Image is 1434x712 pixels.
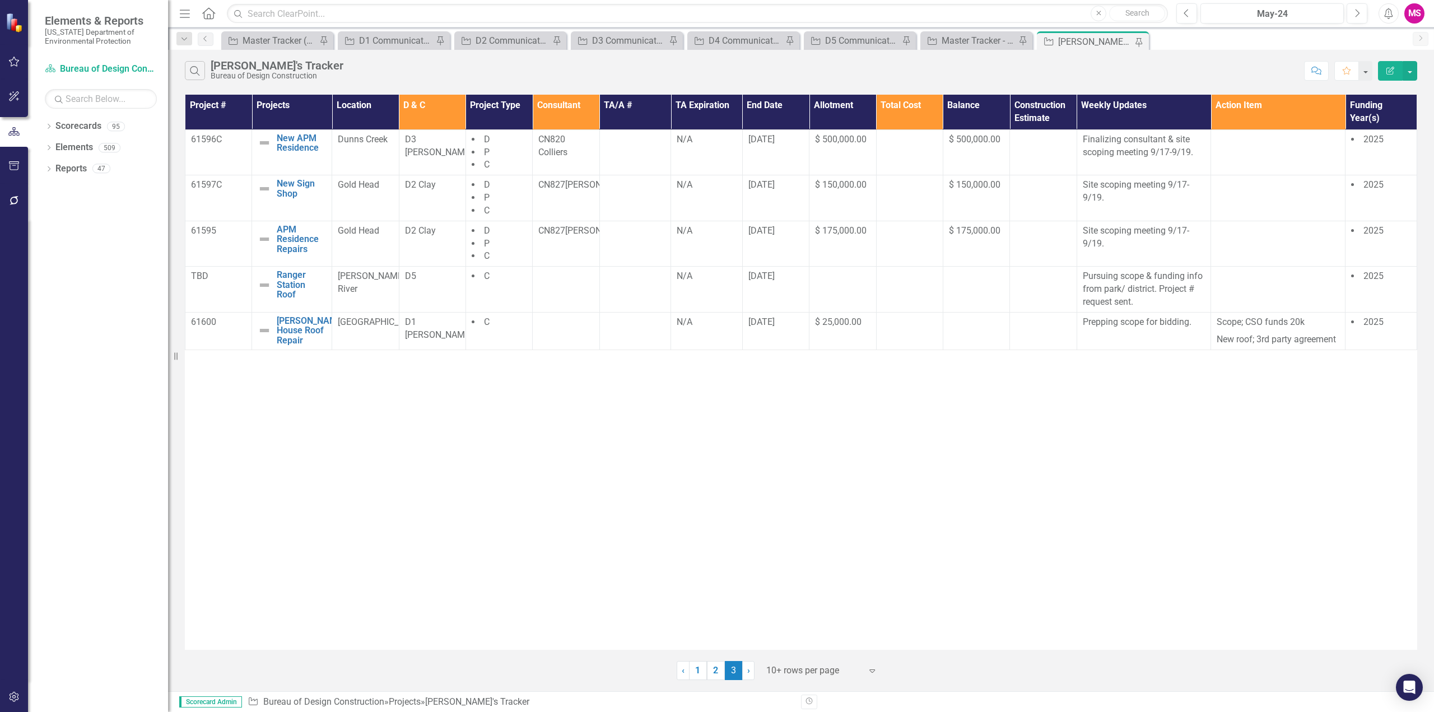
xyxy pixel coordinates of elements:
td: Double-Click to Edit [185,267,252,313]
span: C [484,271,490,281]
td: Double-Click to Edit [671,221,743,267]
div: [PERSON_NAME]'s Tracker [1058,35,1132,49]
td: Double-Click to Edit [399,267,465,313]
span: 2025 [1363,271,1384,281]
div: Bureau of Design Construction [211,72,343,80]
td: Double-Click to Edit [1010,221,1077,267]
td: Double-Click to Edit [1345,175,1417,221]
td: Double-Click to Edit [876,175,943,221]
a: D2 Communications Tracker [457,34,550,48]
td: Double-Click to Edit [943,175,1009,221]
span: Gold Head [338,225,379,236]
span: Search [1125,8,1149,17]
p: Scope; CSO funds 20k [1217,316,1339,331]
span: D [484,225,490,236]
div: 509 [99,143,120,152]
td: Double-Click to Edit [185,129,252,175]
td: Double-Click to Edit [399,221,465,267]
td: Double-Click to Edit [671,129,743,175]
td: Double-Click to Edit [1211,221,1345,267]
p: CN827 [PERSON_NAME] [538,179,593,192]
td: Double-Click to Edit [185,312,252,350]
div: [PERSON_NAME]'s Tracker [425,696,529,707]
span: Dunns Creek [338,134,388,145]
td: Double-Click to Edit [465,312,532,350]
span: Gold Head [338,179,379,190]
span: $ 150,000.00 [815,179,867,190]
div: D2 Communications Tracker [476,34,550,48]
span: $ 150,000.00 [949,179,1000,190]
a: D5 Communications Tracker [807,34,899,48]
span: C [484,205,490,216]
span: 2025 [1363,225,1384,236]
p: Prepping scope for bidding. [1083,316,1205,329]
p: 61595 [191,225,246,238]
p: Finalizing consultant & site scoping meeting 9/17-9/19. [1083,133,1205,159]
p: Site scoping meeting 9/17-9/19. [1083,179,1205,204]
td: Double-Click to Edit [599,267,671,313]
td: Double-Click to Edit [1077,129,1211,175]
td: Double-Click to Edit [399,312,465,350]
span: D3 [PERSON_NAME] [405,134,472,157]
p: Site scoping meeting 9/17-9/19. [1083,225,1205,250]
span: $ 25,000.00 [815,317,862,327]
td: Double-Click to Edit [943,267,1009,313]
a: [PERSON_NAME] House Roof Repair [277,316,344,346]
span: P [484,147,490,157]
a: 2 [707,661,725,680]
span: [DATE] [748,271,775,281]
span: D2 Clay [405,225,436,236]
p: 61597C [191,179,246,192]
div: Open Intercom Messenger [1396,674,1423,701]
td: Double-Click to Edit [399,175,465,221]
span: D2 Clay [405,179,436,190]
div: D3 Communications Tracker [592,34,666,48]
a: New APM Residence [277,133,326,153]
img: Not Defined [258,278,271,292]
td: Double-Click to Edit [1211,267,1345,313]
td: Double-Click to Edit [332,129,399,175]
td: Double-Click to Edit [465,129,532,175]
td: Double-Click to Edit [1010,312,1077,350]
span: 3 [725,661,743,680]
a: D4 Communications Tracker [690,34,783,48]
td: Double-Click to Edit [533,129,599,175]
td: Double-Click to Edit [599,312,671,350]
td: Double-Click to Edit [943,221,1009,267]
div: Master Tracker (External) [243,34,316,48]
td: Double-Click to Edit [1077,175,1211,221]
td: Double-Click to Edit [1345,221,1417,267]
div: Master Tracker - Current User [942,34,1016,48]
td: Double-Click to Edit [332,175,399,221]
td: Double-Click to Edit [332,221,399,267]
button: MS [1404,3,1424,24]
td: Double-Click to Edit [533,175,599,221]
td: Double-Click to Edit [876,312,943,350]
button: May-24 [1200,3,1344,24]
td: Double-Click to Edit [1345,267,1417,313]
td: Double-Click to Edit [742,129,809,175]
div: N/A [677,179,737,192]
span: P [484,238,490,249]
a: D1 Communications Tracker [341,34,433,48]
td: Double-Click to Edit [809,175,876,221]
span: 2025 [1363,317,1384,327]
a: Bureau of Design Construction [45,63,157,76]
span: [PERSON_NAME] River [338,271,405,294]
input: Search Below... [45,89,157,109]
span: D5 [405,271,416,281]
div: 95 [107,122,125,131]
span: C [484,317,490,327]
span: [DATE] [748,179,775,190]
td: Double-Click to Edit Right Click for Context Menu [252,267,332,313]
td: Double-Click to Edit [742,221,809,267]
span: C [484,159,490,170]
a: Reports [55,162,87,175]
button: Search [1109,6,1165,21]
img: Not Defined [258,324,271,337]
td: Double-Click to Edit [332,312,399,350]
td: Double-Click to Edit [742,312,809,350]
input: Search ClearPoint... [227,4,1168,24]
td: Double-Click to Edit [671,175,743,221]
